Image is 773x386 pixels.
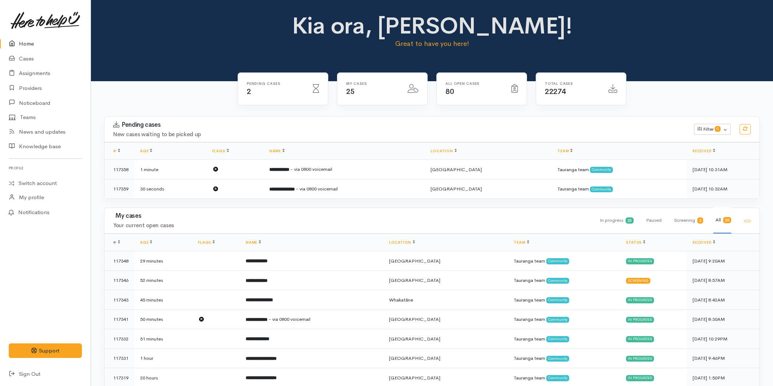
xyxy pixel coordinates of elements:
h1: Kia ora, [PERSON_NAME]! [270,13,594,39]
h4: New cases waiting to be picked up [113,131,685,138]
td: 1 minute [134,160,206,180]
a: Status [626,240,645,245]
span: [GEOGRAPHIC_DATA] [389,258,440,264]
td: Tauranga team [508,271,620,290]
td: [DATE] 9:20AM [687,251,760,271]
span: Community [546,278,569,284]
td: 45 minutes [134,290,192,310]
td: 117358 [104,160,134,180]
span: [GEOGRAPHIC_DATA] [431,186,482,192]
span: - via 0800 voicemail [269,316,310,322]
a: # [113,149,120,153]
td: 117331 [104,348,134,368]
span: [GEOGRAPHIC_DATA] [389,316,440,322]
td: 30 seconds [134,179,206,198]
td: Tauranga team [508,348,620,368]
td: Tauranga team [552,160,687,180]
h6: Pending cases [247,82,304,86]
div: Paused [644,208,662,233]
span: [GEOGRAPHIC_DATA] [389,375,440,381]
td: [DATE] 10:32AM [687,179,760,198]
td: [DATE] 10:31AM [687,160,760,180]
td: 50 minutes [134,310,192,329]
a: Received [693,240,715,245]
span: [GEOGRAPHIC_DATA] [389,277,440,283]
span: 80 [445,87,454,96]
td: Tauranga team [508,251,620,271]
td: 117348 [104,251,134,271]
h6: Total cases [545,82,600,86]
span: 25 [346,87,354,96]
div: In progress [626,336,654,342]
a: Age [140,149,152,153]
button: Filter0 [694,124,731,135]
a: Location [431,149,456,153]
a: Location [389,240,415,245]
h6: All Open cases [445,82,503,86]
h6: Profile [9,163,82,173]
div: All [713,207,731,233]
span: Community [546,375,569,381]
td: Tauranga team [552,179,687,198]
span: Community [546,258,569,264]
span: Community [546,356,569,362]
td: [DATE] 9:46PM [687,348,760,368]
h4: Your current open cases [113,222,589,229]
td: [DATE] 8:42AM [687,290,760,310]
span: 22274 [545,87,566,96]
div: In progress [626,258,654,264]
a: Flags [198,240,215,245]
b: 2 [699,218,701,223]
span: [GEOGRAPHIC_DATA] [431,166,482,173]
div: In progress [626,375,654,381]
td: 117359 [104,179,134,198]
td: [DATE] 10:29PM [687,329,760,349]
td: Tauranga team [508,310,620,329]
h3: Pending cases [113,121,685,129]
td: 117346 [104,271,134,290]
span: [GEOGRAPHIC_DATA] [389,355,440,361]
span: Community [590,167,613,173]
button: Support [9,343,82,358]
span: - via 0800 voicemail [290,166,332,172]
div: In progress [598,208,634,233]
div: In progress [626,356,654,362]
td: [DATE] 8:30AM [687,310,760,329]
div: Screening [672,208,703,233]
span: [GEOGRAPHIC_DATA] [389,336,440,342]
a: Age [140,240,152,245]
a: Flags [212,149,229,153]
td: 117341 [104,310,134,329]
b: 23 [627,218,632,223]
a: Name [269,149,285,153]
b: 25 [725,218,729,222]
td: 1 hour [134,348,192,368]
span: Community [590,186,613,192]
td: 117343 [104,290,134,310]
div: Screening [626,278,650,284]
span: Community [546,317,569,323]
span: Whakatāne [389,297,413,303]
div: In progress [626,297,654,303]
td: 51 minutes [134,329,192,349]
a: Team [558,149,572,153]
td: 52 minutes [134,271,192,290]
span: 2 [247,87,251,96]
td: 29 minutes [134,251,192,271]
span: Community [546,336,569,342]
div: In progress [626,317,654,323]
span: # [113,240,120,245]
a: Team [514,240,529,245]
span: - via 0800 voicemail [296,186,338,192]
p: Great to have you here! [270,39,594,49]
td: 117332 [104,329,134,349]
td: [DATE] 8:57AM [687,271,760,290]
td: Tauranga team [508,290,620,310]
td: Tauranga team [508,329,620,349]
h3: My cases [113,213,589,220]
a: Name [246,240,261,245]
h6: My cases [346,82,399,86]
span: 0 [715,126,721,132]
span: Community [546,297,569,303]
a: Received [693,149,715,153]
